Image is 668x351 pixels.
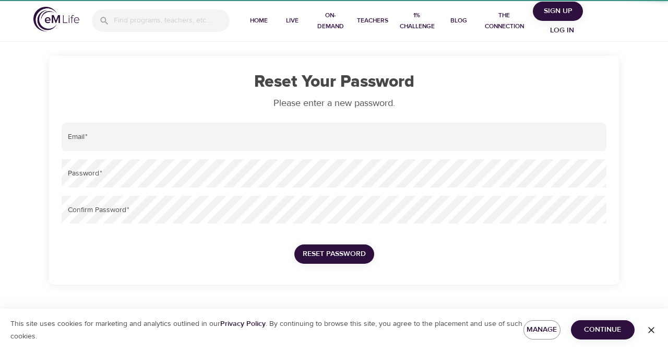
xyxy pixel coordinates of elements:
[303,248,366,261] span: Reset Password
[357,15,388,26] span: Teachers
[571,320,635,340] button: Continue
[114,9,230,32] input: Find programs, teachers, etc...
[446,15,471,26] span: Blog
[294,244,374,264] button: Reset Password
[280,15,305,26] span: Live
[246,15,271,26] span: Home
[541,24,583,37] span: Log in
[533,2,583,21] button: Sign Up
[62,96,606,110] p: Please enter a new password.
[537,5,579,18] span: Sign Up
[313,10,349,32] span: On-Demand
[537,21,587,40] button: Log in
[397,10,438,32] span: 1% Challenge
[579,323,626,336] span: Continue
[523,320,560,340] button: Manage
[62,73,606,92] h1: Reset Your Password
[532,323,552,336] span: Manage
[220,319,266,329] a: Privacy Policy
[33,7,79,31] img: logo
[480,10,529,32] span: The Connection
